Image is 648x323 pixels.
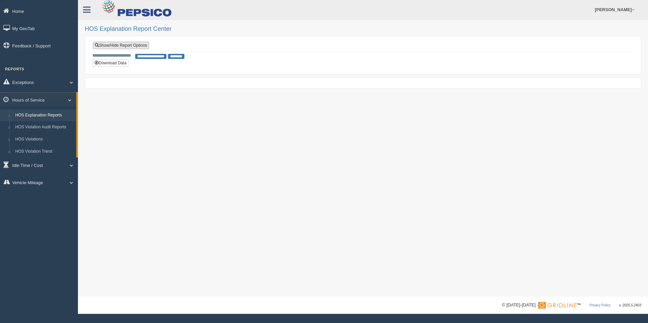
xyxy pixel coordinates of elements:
[12,109,76,122] a: HOS Explanation Reports
[502,302,641,309] div: © [DATE]-[DATE] - ™
[619,303,641,307] span: v. 2025.5.2403
[12,146,76,158] a: HOS Violation Trend
[12,133,76,146] a: HOS Violations
[85,26,641,33] h2: HOS Explanation Report Center
[93,59,128,67] button: Download Data
[538,302,576,309] img: Gridline
[12,121,76,133] a: HOS Violation Audit Reports
[589,303,610,307] a: Privacy Policy
[93,42,149,49] a: Show/Hide Report Options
